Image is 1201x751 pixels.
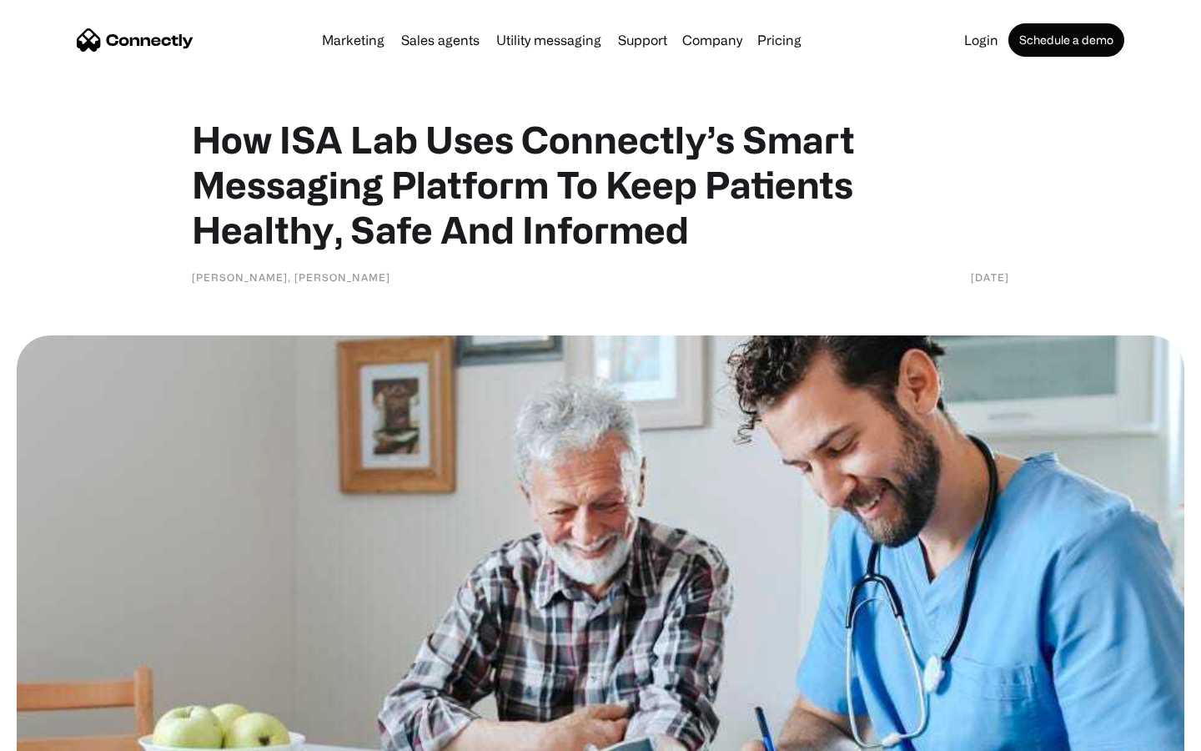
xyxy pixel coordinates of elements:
[192,269,390,285] div: [PERSON_NAME], [PERSON_NAME]
[490,33,608,47] a: Utility messaging
[192,117,1009,252] h1: How ISA Lab Uses Connectly’s Smart Messaging Platform To Keep Patients Healthy, Safe And Informed
[957,33,1005,47] a: Login
[33,722,100,745] ul: Language list
[77,28,193,53] a: home
[682,28,742,52] div: Company
[751,33,808,47] a: Pricing
[971,269,1009,285] div: [DATE]
[394,33,486,47] a: Sales agents
[677,28,747,52] div: Company
[611,33,674,47] a: Support
[1008,23,1124,57] a: Schedule a demo
[315,33,391,47] a: Marketing
[17,722,100,745] aside: Language selected: English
